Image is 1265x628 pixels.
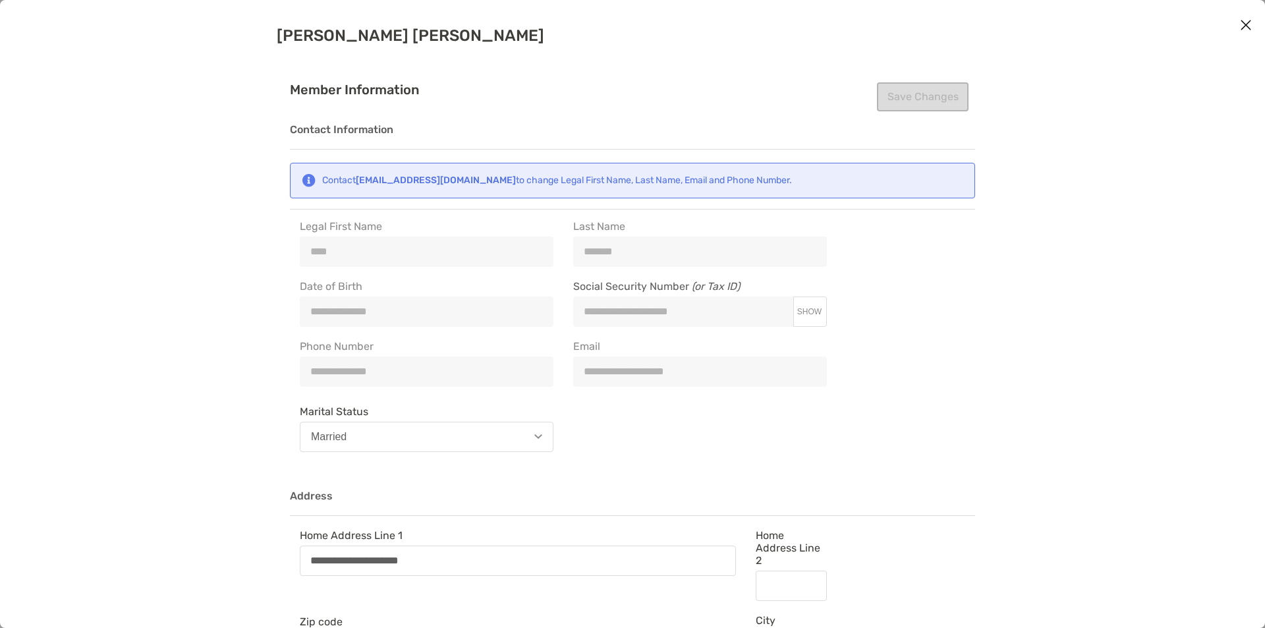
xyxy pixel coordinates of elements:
i: (or Tax ID) [692,280,740,293]
strong: [EMAIL_ADDRESS][DOMAIN_NAME] [356,175,516,186]
span: Last Name [573,220,827,233]
input: Last Name [574,246,826,257]
button: Social Security Number (or Tax ID) [793,306,826,317]
img: Open dropdown arrow [534,434,542,439]
h3: Address [290,490,975,516]
span: Social Security Number [573,280,827,297]
img: Notification icon [301,174,317,187]
span: Email [573,340,827,353]
span: Phone Number [300,340,553,353]
input: Social Security Number (or Tax ID)SHOW [574,306,793,317]
span: City [756,614,827,627]
span: Home Address Line 1 [300,529,736,542]
span: Date of Birth [300,280,553,293]
button: Close modal [1236,16,1256,36]
div: Married [311,431,347,443]
h4: Member Information [290,82,975,98]
input: Home Address Line 1 [300,555,735,566]
h2: [PERSON_NAME] [PERSON_NAME] [277,26,988,45]
span: Home Address Line 2 [756,529,827,567]
input: Email [574,366,826,377]
span: Zip code [300,615,736,628]
span: Legal First Name [300,220,553,233]
button: Married [300,422,553,452]
div: Contact to change Legal First Name, Last Name, Email and Phone Number. [322,175,792,186]
h3: Contact Information [290,124,975,150]
span: Marital Status [300,405,553,418]
span: SHOW [797,307,822,316]
input: Date of Birth [300,306,553,317]
input: Legal First Name [300,246,553,257]
input: Home Address Line 2 [756,580,826,591]
input: Phone Number [300,366,553,377]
